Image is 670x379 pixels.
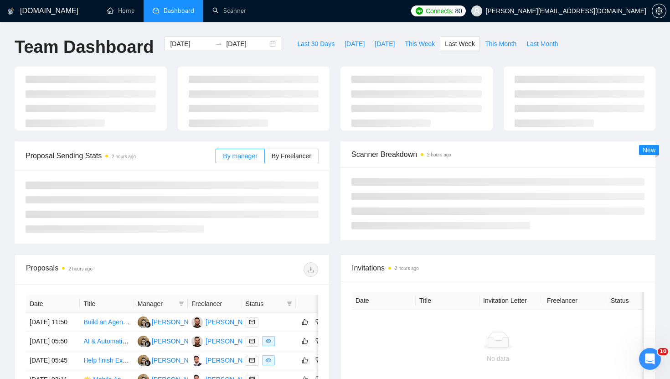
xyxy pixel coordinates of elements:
div: [PERSON_NAME] [152,317,204,327]
img: ES [138,336,149,347]
span: 80 [455,6,462,16]
a: AA[PERSON_NAME] [191,337,258,344]
th: Freelancer [188,295,242,313]
button: This Week [400,36,440,51]
span: eye [266,338,271,344]
span: Dashboard [164,7,194,15]
button: like [299,355,310,366]
a: ES[PERSON_NAME] [138,318,204,325]
td: Help finish Expo app [80,351,134,370]
a: Help finish Expo app [83,357,142,364]
button: like [299,317,310,327]
th: Manager [134,295,188,313]
img: AA [191,336,203,347]
span: Connects: [426,6,453,16]
input: Start date [170,39,211,49]
a: homeHome [107,7,134,15]
img: FM [191,355,203,366]
span: Manager [138,299,175,309]
td: Build an Agent for Global Boom University Ambassador Program [80,313,134,332]
span: like [302,357,308,364]
span: By manager [223,152,257,160]
time: 2 hours ago [427,152,451,157]
button: Last Week [440,36,480,51]
time: 2 hours ago [395,266,419,271]
th: Title [416,292,479,310]
span: filter [287,301,292,306]
button: dislike [313,336,324,347]
button: [DATE] [370,36,400,51]
td: AI & Automation Architect – Company-Wide Integration with Lead Nurture Expertise [80,332,134,351]
span: Scanner Breakdown [351,149,644,160]
span: Last Week [445,39,475,49]
span: dislike [315,357,322,364]
span: dashboard [153,7,159,14]
a: ES[PERSON_NAME] [138,337,204,344]
span: swap-right [215,40,222,47]
button: setting [652,4,666,18]
span: user [474,8,480,14]
div: [PERSON_NAME] [152,336,204,346]
img: AA [191,317,203,328]
a: Build an Agent for Global Boom University Ambassador Program [83,318,266,326]
a: setting [652,7,666,15]
img: upwork-logo.png [416,7,423,15]
span: eye [266,358,271,363]
button: Last Month [521,36,563,51]
span: dislike [315,318,322,326]
span: New [643,146,655,154]
td: [DATE] 11:50 [26,313,80,332]
td: [DATE] 05:45 [26,351,80,370]
span: This Month [485,39,516,49]
td: [DATE] 05:50 [26,332,80,351]
span: [DATE] [345,39,365,49]
span: 10 [658,348,668,355]
img: gigradar-bm.png [144,322,151,328]
th: Freelancer [543,292,607,310]
span: mail [249,358,255,363]
span: [DATE] [375,39,395,49]
div: [PERSON_NAME] [206,336,258,346]
th: Title [80,295,134,313]
span: setting [652,7,666,15]
th: Date [352,292,416,310]
div: [PERSON_NAME] [152,355,204,365]
a: AA[PERSON_NAME] [191,318,258,325]
img: logo [8,4,14,19]
a: AI & Automation Architect – Company-Wide Integration with Lead Nurture Expertise [83,337,319,345]
span: This Week [405,39,435,49]
span: dislike [315,337,322,345]
span: filter [179,301,184,306]
time: 2 hours ago [112,154,136,159]
a: ES[PERSON_NAME] [138,356,204,363]
span: mail [249,319,255,325]
img: ES [138,355,149,366]
span: Last Month [526,39,558,49]
span: Proposal Sending Stats [26,150,216,161]
button: This Month [480,36,521,51]
span: like [302,318,308,326]
span: filter [177,297,186,311]
div: Proposals [26,262,172,277]
span: filter [285,297,294,311]
span: By Freelancer [272,152,311,160]
time: 2 hours ago [68,266,93,271]
span: Invitations [352,262,644,274]
button: dislike [313,355,324,366]
iframe: Intercom live chat [639,348,661,370]
span: like [302,337,308,345]
div: [PERSON_NAME] [206,317,258,327]
button: like [299,336,310,347]
a: FM[PERSON_NAME] [191,356,258,363]
span: Last 30 Days [297,39,335,49]
span: mail [249,338,255,344]
span: to [215,40,222,47]
img: ES [138,317,149,328]
button: dislike [313,317,324,327]
img: gigradar-bm.png [144,360,151,366]
button: [DATE] [340,36,370,51]
div: [PERSON_NAME] [206,355,258,365]
th: Invitation Letter [479,292,543,310]
input: End date [226,39,268,49]
button: Last 30 Days [292,36,340,51]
